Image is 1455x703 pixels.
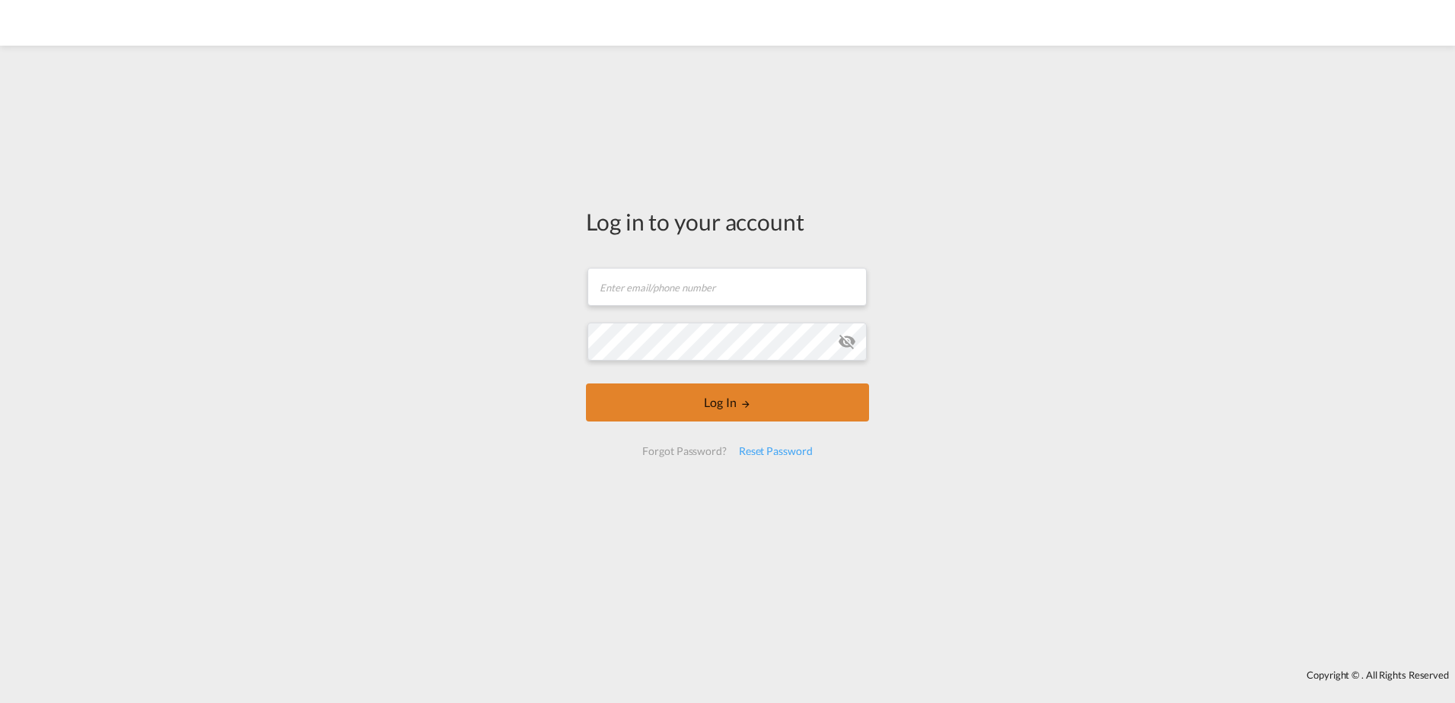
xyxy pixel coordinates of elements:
div: Reset Password [733,437,819,465]
md-icon: icon-eye-off [838,332,856,351]
div: Log in to your account [586,205,869,237]
div: Forgot Password? [636,437,732,465]
button: LOGIN [586,383,869,421]
input: Enter email/phone number [587,268,867,306]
